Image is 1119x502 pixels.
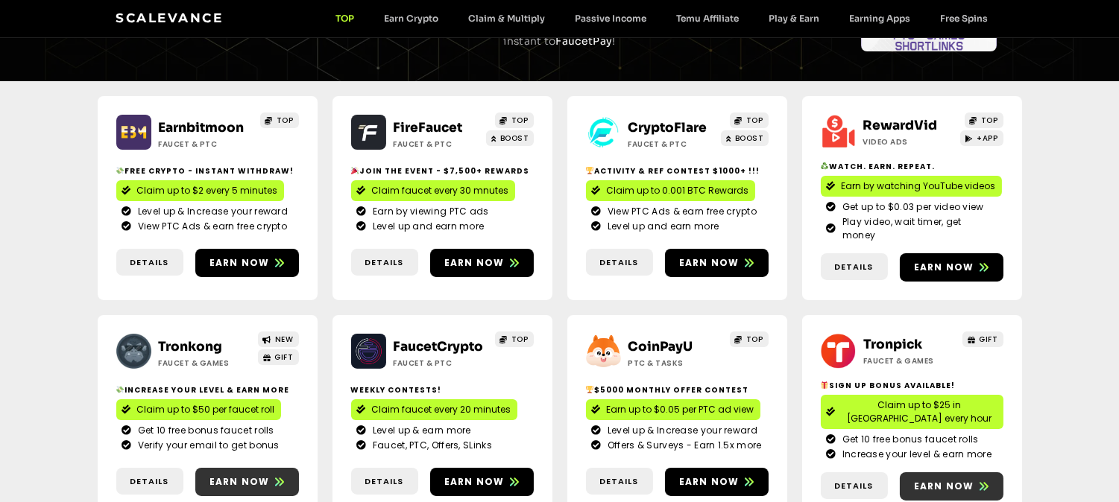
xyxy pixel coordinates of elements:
a: Claim up to $2 every 5 minutes [116,180,284,201]
span: Offers & Surveys - Earn 1.5x more [604,439,762,452]
a: TOP [730,112,769,128]
span: View PTC Ads & earn free crypto [134,220,287,233]
span: GIFT [275,352,294,363]
a: Earn now [665,468,769,496]
img: 💸 [116,167,124,174]
span: TOP [511,115,529,126]
a: TOP [260,112,299,128]
span: Earn by watching YouTube videos [842,179,996,193]
span: Earn now [914,480,974,493]
a: FaucetPay [555,34,612,48]
span: TOP [277,115,294,126]
span: Earn now [914,261,974,274]
span: Level up and earn more [369,220,485,233]
a: Earn now [195,468,299,496]
a: Passive Income [561,13,662,24]
span: Claim up to $2 every 5 minutes [137,184,278,197]
img: 🏆 [586,386,593,393]
a: GIFT [962,331,1003,347]
img: 🎉 [351,167,359,174]
a: Earn now [430,468,534,496]
h2: Weekly contests! [351,384,534,395]
span: GIFT [980,334,998,345]
img: 💸 [116,386,124,393]
span: Details [365,256,404,269]
span: Earn now [679,475,740,489]
span: Claim up to $50 per faucet roll [137,403,275,416]
span: TOP [981,115,998,126]
span: Earn now [209,256,270,270]
a: GIFT [258,349,299,365]
h2: ptc & Tasks [628,358,722,369]
nav: Menu [321,13,1003,24]
span: Verify your email to get bonus [134,439,280,452]
a: FireFaucet [394,120,463,136]
a: Scalevance [116,10,224,25]
h2: Faucet & PTC [628,139,722,150]
a: Claim faucet every 30 mnutes [351,180,515,201]
a: Earn now [900,253,1003,282]
a: Earn now [900,472,1003,501]
span: Details [835,261,874,273]
span: Details [130,256,169,269]
span: TOP [511,334,529,345]
span: Details [600,256,639,269]
h2: Video ads [863,136,956,147]
span: Get 10 free bonus faucet rolls [839,433,979,446]
a: TOP [495,331,534,347]
a: Temu Affiliate [662,13,754,24]
a: TOP [495,112,534,128]
a: Tronpick [863,337,922,352]
span: Earn now [209,475,270,489]
h2: Sign Up Bonus Available! [821,380,1003,391]
span: Faucet, PTC, Offers, SLinks [369,439,492,452]
a: Claim & Multiply [454,13,561,24]
a: BOOST [486,130,534,146]
a: RewardVid [863,118,938,133]
a: Details [586,249,653,276]
span: BOOST [500,133,529,144]
span: TOP [746,334,763,345]
span: TOP [746,115,763,126]
a: Claim up to $25 in [GEOGRAPHIC_DATA] every hour [821,395,1003,429]
h2: Faucet & PTC [394,358,487,369]
a: BOOST [721,130,769,146]
h2: Increase your level & earn more [116,384,299,395]
a: Earnbitmoon [159,120,245,136]
a: Details [821,253,888,281]
a: Claim faucet every 20 minutes [351,399,517,420]
span: Get up to $0.03 per video view [839,200,984,214]
span: Details [130,475,169,488]
a: Details [116,249,183,276]
span: Details [600,475,639,488]
span: +APP [977,133,998,144]
span: Claim up to $25 in [GEOGRAPHIC_DATA] every hour [842,398,997,425]
img: 🏆 [586,167,593,174]
span: Claim faucet every 30 mnutes [372,184,509,197]
h2: Join the event - $7,500+ Rewards [351,165,534,177]
h2: Faucet & Games [863,355,956,366]
a: Details [821,472,888,500]
a: Details [116,468,183,495]
span: Earn now [679,256,740,270]
a: Claim up to 0.001 BTC Rewards [586,180,755,201]
span: Earn by viewing PTC ads [369,205,489,218]
img: 🎁 [821,381,828,389]
a: CoinPayU [628,339,693,355]
span: Increase your level & earn more [839,448,992,461]
a: Earn now [195,249,299,277]
h2: Faucet & PTC [394,139,487,150]
h2: Activity & ref contest $1000+ !!! [586,165,769,177]
span: Earn now [444,256,505,270]
a: Details [351,249,418,276]
span: Level up and earn more [604,220,719,233]
a: Earn now [665,249,769,277]
span: NEW [275,334,294,345]
h2: Free crypto - Instant withdraw! [116,165,299,177]
h2: Faucet & Games [159,358,252,369]
h2: Faucet & PTC [159,139,252,150]
a: +APP [960,130,1003,146]
img: ♻️ [821,162,828,170]
a: Claim up to $50 per faucet roll [116,399,281,420]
